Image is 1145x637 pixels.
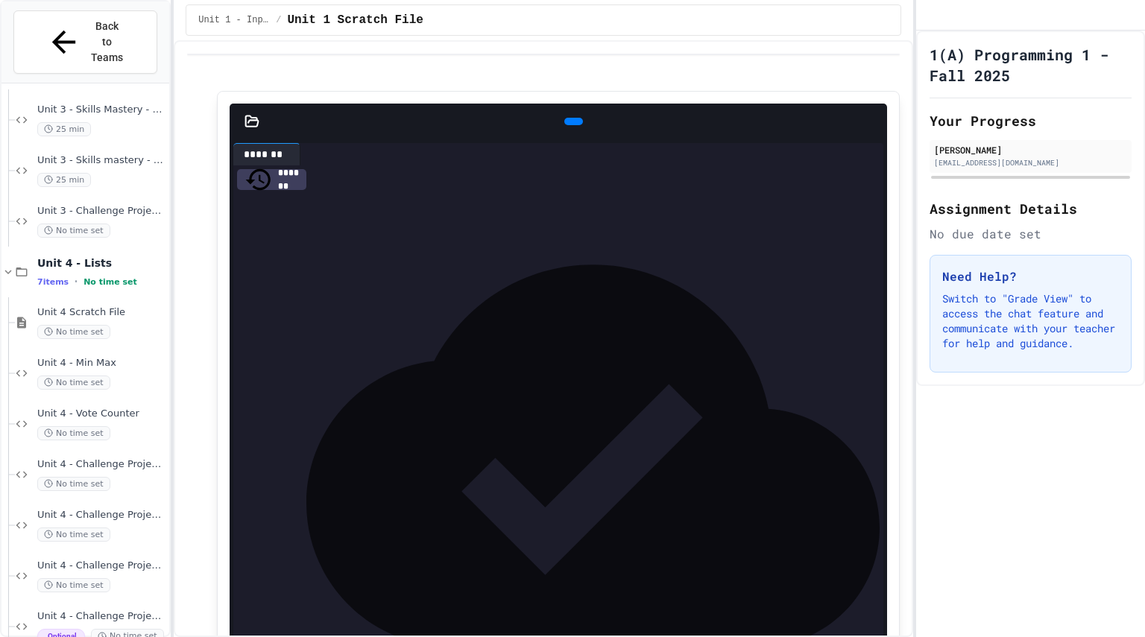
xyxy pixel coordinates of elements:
[13,10,157,74] button: Back to Teams
[930,198,1132,219] h2: Assignment Details
[930,44,1132,86] h1: 1(A) Programming 1 - Fall 2025
[37,426,110,440] span: No time set
[37,256,166,270] span: Unit 4 - Lists
[37,277,69,287] span: 7 items
[37,408,166,420] span: Unit 4 - Vote Counter
[37,122,91,136] span: 25 min
[90,19,125,66] span: Back to Teams
[37,610,166,623] span: Unit 4 - Challenge Project - Grade Calculator
[37,205,166,218] span: Unit 3 - Challenge Project - 3 player Rock Paper Scissors
[942,267,1119,285] h3: Need Help?
[942,291,1119,351] p: Switch to "Grade View" to access the chat feature and communicate with your teacher for help and ...
[930,225,1132,243] div: No due date set
[37,306,166,319] span: Unit 4 Scratch File
[930,110,1132,131] h2: Your Progress
[75,276,78,288] span: •
[934,157,1127,168] div: [EMAIL_ADDRESS][DOMAIN_NAME]
[37,154,166,167] span: Unit 3 - Skills mastery - Guess the Word
[37,560,166,572] span: Unit 4 - Challenge Project - Python Word Counter
[37,224,110,238] span: No time set
[276,14,281,26] span: /
[37,527,110,542] span: No time set
[934,143,1127,156] div: [PERSON_NAME]
[198,14,270,26] span: Unit 1 - Inputs and Numbers
[37,357,166,370] span: Unit 4 - Min Max
[37,325,110,339] span: No time set
[83,277,137,287] span: No time set
[37,458,166,471] span: Unit 4 - Challenge Project - Gimkit random name generator
[287,11,423,29] span: Unit 1 Scratch File
[37,173,91,187] span: 25 min
[37,509,166,522] span: Unit 4 - Challenge Projects - Quizlet - Even groups
[37,477,110,491] span: No time set
[37,375,110,390] span: No time set
[37,104,166,116] span: Unit 3 - Skills Mastery - Counting
[37,578,110,592] span: No time set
